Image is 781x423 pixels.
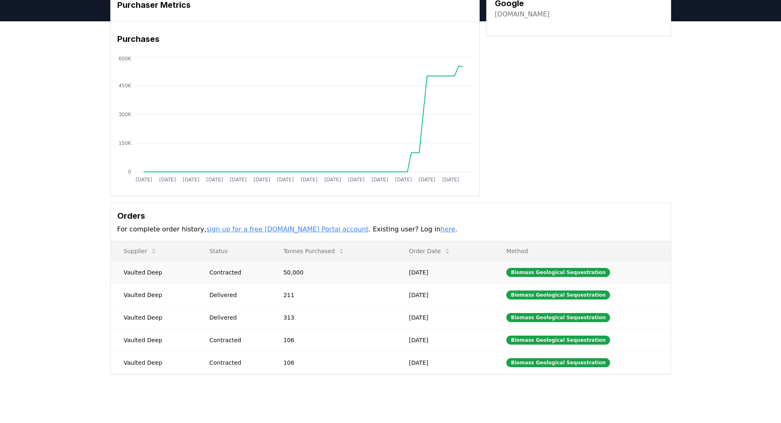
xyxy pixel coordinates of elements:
[277,243,351,259] button: Tonnes Purchased
[506,313,610,322] div: Biomass Geological Sequestration
[495,9,550,19] a: [DOMAIN_NAME]
[135,177,152,183] tspan: [DATE]
[159,177,176,183] tspan: [DATE]
[396,284,493,306] td: [DATE]
[209,291,264,299] div: Delivered
[118,140,132,146] tspan: 150K
[396,306,493,329] td: [DATE]
[209,268,264,277] div: Contracted
[396,329,493,351] td: [DATE]
[395,177,412,183] tspan: [DATE]
[209,359,264,367] div: Contracted
[209,336,264,344] div: Contracted
[206,225,369,233] a: sign up for a free [DOMAIN_NAME] Portal account
[500,247,664,255] p: Method
[117,210,664,222] h3: Orders
[118,56,132,62] tspan: 600K
[270,261,396,284] td: 50,000
[270,306,396,329] td: 313
[118,83,132,89] tspan: 450K
[419,177,435,183] tspan: [DATE]
[230,177,246,183] tspan: [DATE]
[440,225,455,233] a: here
[506,290,610,300] div: Biomass Geological Sequestration
[253,177,270,183] tspan: [DATE]
[118,112,132,117] tspan: 300K
[117,33,473,45] h3: Purchases
[396,261,493,284] td: [DATE]
[442,177,459,183] tspan: [DATE]
[111,306,196,329] td: Vaulted Deep
[182,177,199,183] tspan: [DATE]
[206,177,223,183] tspan: [DATE]
[111,329,196,351] td: Vaulted Deep
[203,247,264,255] p: Status
[111,261,196,284] td: Vaulted Deep
[270,284,396,306] td: 211
[371,177,388,183] tspan: [DATE]
[209,313,264,322] div: Delivered
[117,224,664,234] p: For complete order history, . Existing user? Log in .
[277,177,294,183] tspan: [DATE]
[506,336,610,345] div: Biomass Geological Sequestration
[301,177,317,183] tspan: [DATE]
[324,177,341,183] tspan: [DATE]
[506,268,610,277] div: Biomass Geological Sequestration
[111,284,196,306] td: Vaulted Deep
[111,351,196,374] td: Vaulted Deep
[506,358,610,367] div: Biomass Geological Sequestration
[128,169,131,175] tspan: 0
[117,243,164,259] button: Supplier
[402,243,457,259] button: Order Date
[270,351,396,374] td: 106
[396,351,493,374] td: [DATE]
[270,329,396,351] td: 106
[348,177,364,183] tspan: [DATE]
